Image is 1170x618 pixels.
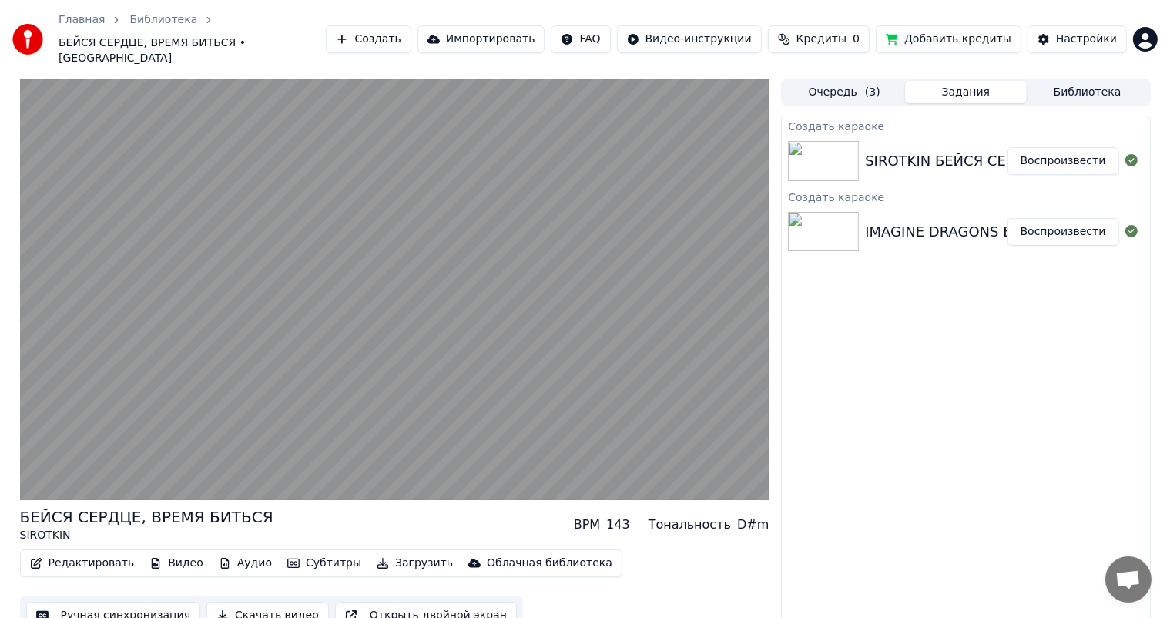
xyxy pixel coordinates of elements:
button: Создать [326,25,411,53]
button: FAQ [551,25,610,53]
div: Облачная библиотека [487,556,612,571]
div: D#m [737,516,769,534]
a: Главная [59,12,105,28]
div: SIROTKIN [20,528,273,543]
div: БЕЙСЯ СЕРДЦЕ, ВРЕМЯ БИТЬСЯ [20,506,273,528]
div: Создать караоке [782,116,1149,135]
div: 143 [606,516,630,534]
button: Настройки [1028,25,1127,53]
button: Субтитры [281,553,367,574]
div: Тональность [649,516,731,534]
span: 0 [853,32,860,47]
button: Редактировать [24,553,141,574]
a: Библиотека [129,12,197,28]
button: Аудио [213,553,278,574]
button: Библиотека [1027,81,1148,103]
button: Воспроизвести [1007,147,1119,175]
span: ( 3 ) [865,85,880,100]
button: Кредиты0 [768,25,870,53]
div: Создать караоке [782,187,1149,206]
div: Открытый чат [1105,556,1152,603]
div: Настройки [1056,32,1117,47]
span: БЕЙСЯ СЕРДЦЕ, ВРЕМЯ БИТЬСЯ • [GEOGRAPHIC_DATA] [59,35,326,66]
div: IMAGINE DRAGONS BELIEVER [865,221,1070,243]
button: Задания [905,81,1027,103]
button: Воспроизвести [1007,218,1119,246]
button: Загрузить [370,553,459,574]
button: Добавить кредиты [876,25,1021,53]
button: Импортировать [417,25,545,53]
button: Очередь [783,81,905,103]
div: BPM [574,516,600,534]
div: SIROTKIN БЕЙСЯ СЕРДЦЕ, ВРЕМЯ БИТЬСЯ [865,150,1163,172]
nav: breadcrumb [59,12,326,66]
button: Видео [143,553,210,574]
button: Видео-инструкции [617,25,762,53]
span: Кредиты [796,32,846,47]
img: youka [12,24,43,55]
